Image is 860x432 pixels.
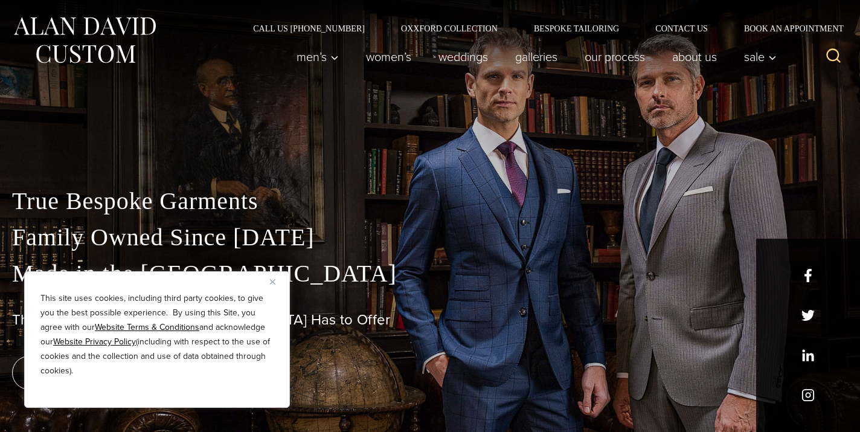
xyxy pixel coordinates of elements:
button: View Search Form [819,42,848,71]
a: Women’s [353,45,425,69]
p: This site uses cookies, including third party cookies, to give you the best possible experience. ... [40,291,274,378]
a: About Us [659,45,731,69]
img: Close [270,279,275,285]
a: Website Privacy Policy [53,335,136,348]
a: Book an Appointment [726,24,848,33]
p: True Bespoke Garments Family Owned Since [DATE] Made in the [GEOGRAPHIC_DATA] [12,183,848,292]
img: Alan David Custom [12,13,157,67]
a: book an appointment [12,356,181,390]
a: Our Process [571,45,659,69]
span: Sale [744,51,777,63]
nav: Primary Navigation [283,45,783,69]
a: Galleries [502,45,571,69]
a: weddings [425,45,502,69]
a: Oxxford Collection [383,24,516,33]
nav: Secondary Navigation [235,24,848,33]
span: Men’s [297,51,339,63]
a: Website Terms & Conditions [95,321,199,334]
a: Contact Us [637,24,726,33]
a: Call Us [PHONE_NUMBER] [235,24,383,33]
a: Bespoke Tailoring [516,24,637,33]
button: Close [270,274,284,289]
h1: The Best Custom Suits [GEOGRAPHIC_DATA] Has to Offer [12,311,848,329]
